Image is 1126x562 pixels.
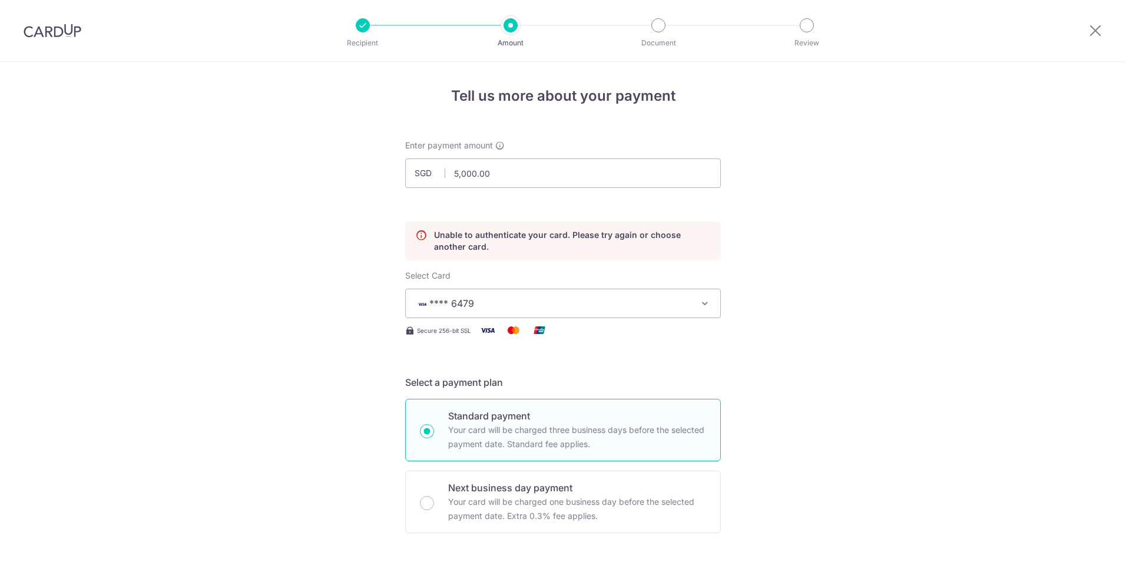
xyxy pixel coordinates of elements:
span: Enter payment amount [405,140,493,151]
p: Document [615,37,702,49]
p: Unable to authenticate your card. Please try again or choose another card. [434,229,711,253]
p: Your card will be charged one business day before the selected payment date. Extra 0.3% fee applies. [448,495,706,523]
img: VISA [415,300,429,308]
img: Mastercard [502,323,525,338]
span: Secure 256-bit SSL [417,326,471,335]
img: Union Pay [528,323,551,338]
p: Next business day payment [448,481,706,495]
img: Visa [476,323,499,338]
img: CardUp [24,24,81,38]
span: translation missing: en.payables.payment_networks.credit_card.summary.labels.select_card [405,270,451,280]
span: SGD [415,167,445,179]
input: 0.00 [405,158,721,188]
p: Review [763,37,850,49]
h5: Select a payment plan [405,375,721,389]
p: Amount [467,37,554,49]
p: Standard payment [448,409,706,423]
p: Your card will be charged three business days before the selected payment date. Standard fee appl... [448,423,706,451]
p: Recipient [319,37,406,49]
h4: Tell us more about your payment [405,85,721,107]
